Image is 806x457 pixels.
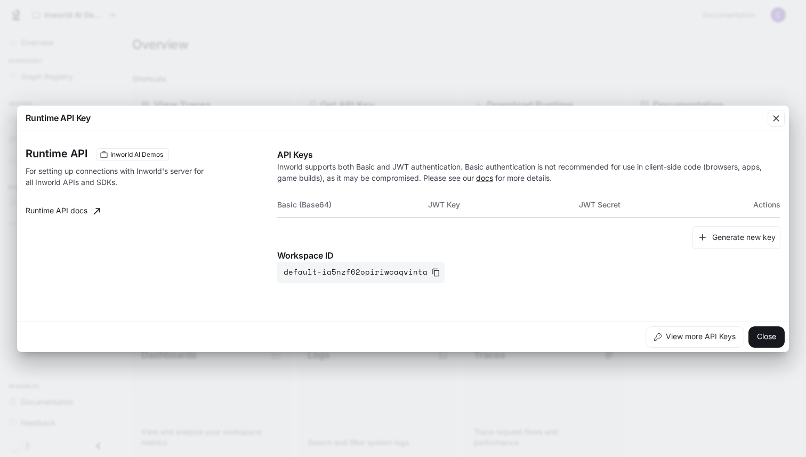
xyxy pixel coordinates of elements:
th: JWT Key [428,192,579,218]
span: Inworld AI Demos [106,150,167,159]
p: Workspace ID [277,249,780,262]
th: Basic (Base64) [277,192,428,218]
p: Runtime API Key [26,111,91,124]
p: For setting up connections with Inworld's server for all Inworld APIs and SDKs. [26,165,208,188]
a: Runtime API docs [21,201,104,222]
p: API Keys [277,148,780,161]
th: JWT Secret [579,192,730,218]
p: Inworld supports both Basic and JWT authentication. Basic authentication is not recommended for u... [277,161,780,183]
h3: Runtime API [26,148,87,159]
button: View more API Keys [646,326,744,348]
div: These keys will apply to your current workspace only [96,148,169,161]
a: docs [476,173,493,182]
button: default-ia5nzf62opiriwcaqvinta [277,262,445,283]
button: Close [748,326,785,348]
button: Generate new key [692,226,780,249]
th: Actions [730,192,780,218]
